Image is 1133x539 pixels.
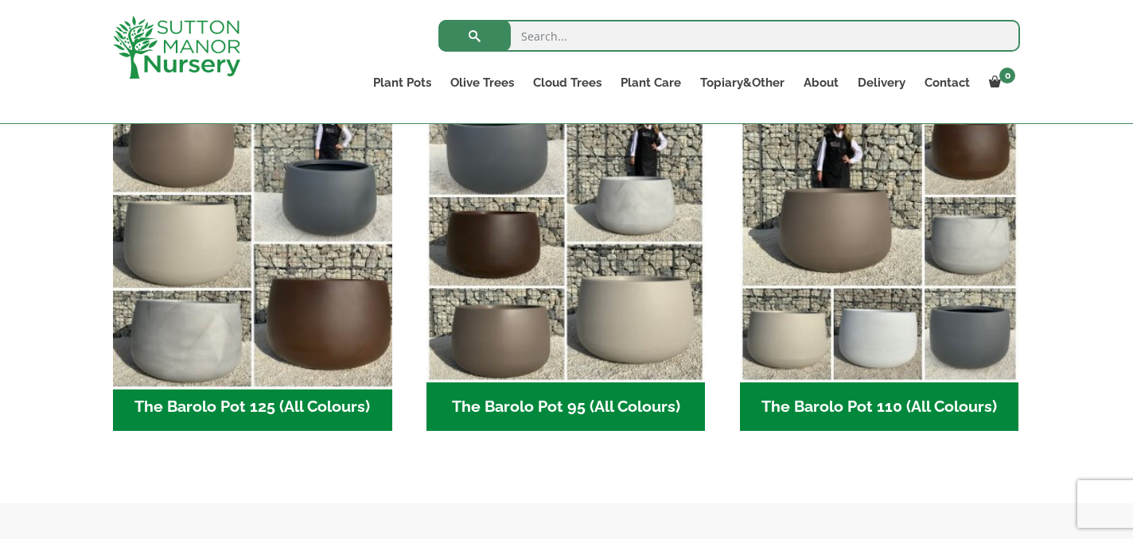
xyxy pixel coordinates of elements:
[740,103,1019,382] img: The Barolo Pot 110 (All Colours)
[113,16,240,79] img: logo
[979,72,1020,94] a: 0
[524,72,611,94] a: Cloud Trees
[915,72,979,94] a: Contact
[438,20,1020,52] input: Search...
[441,72,524,94] a: Olive Trees
[113,103,392,431] a: Visit product category The Barolo Pot 125 (All Colours)
[740,382,1019,432] h2: The Barolo Pot 110 (All Colours)
[691,72,794,94] a: Topiary&Other
[848,72,915,94] a: Delivery
[426,382,706,432] h2: The Barolo Pot 95 (All Colours)
[611,72,691,94] a: Plant Care
[794,72,848,94] a: About
[426,103,706,382] img: The Barolo Pot 95 (All Colours)
[999,68,1015,83] span: 0
[426,103,706,431] a: Visit product category The Barolo Pot 95 (All Colours)
[364,72,441,94] a: Plant Pots
[113,382,392,432] h2: The Barolo Pot 125 (All Colours)
[106,97,399,390] img: The Barolo Pot 125 (All Colours)
[740,103,1019,431] a: Visit product category The Barolo Pot 110 (All Colours)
